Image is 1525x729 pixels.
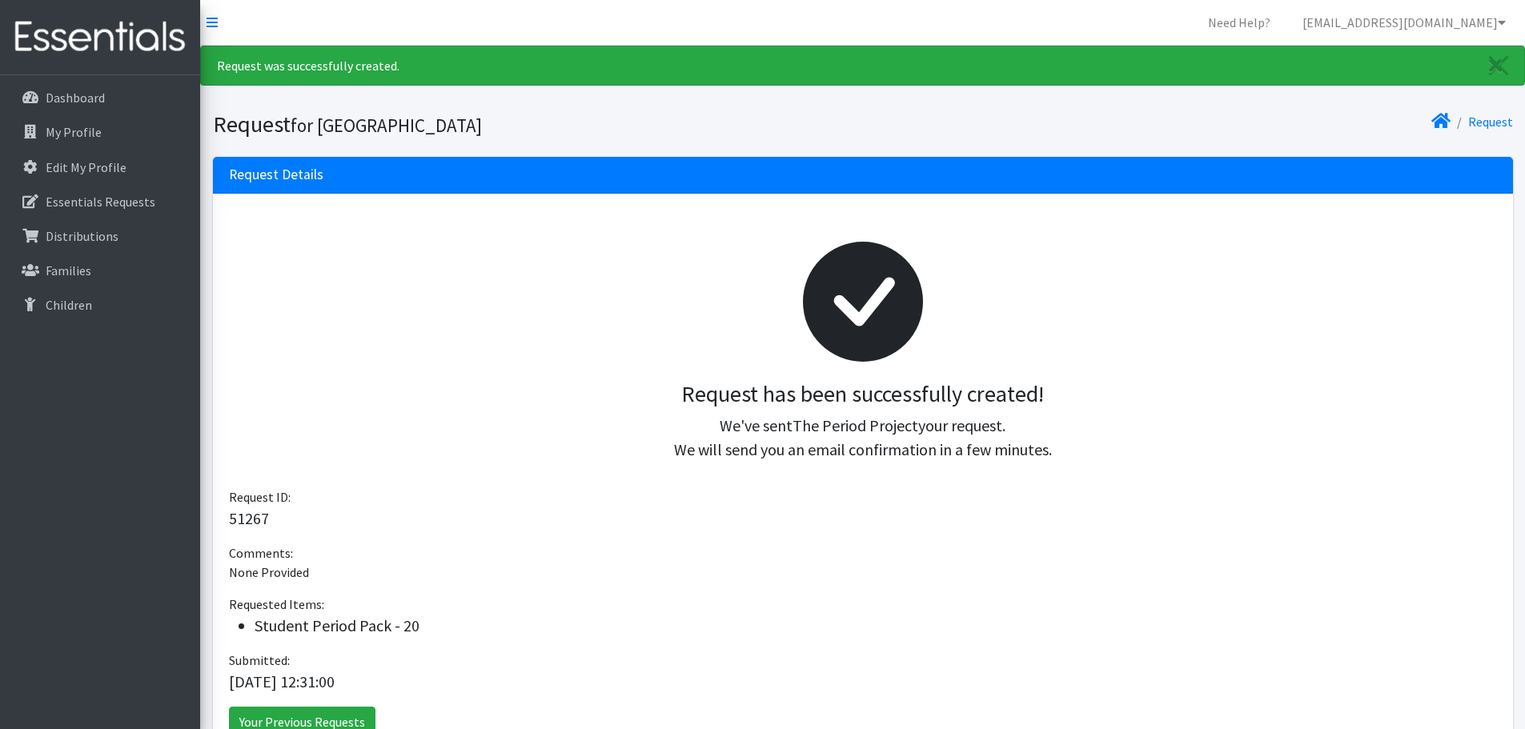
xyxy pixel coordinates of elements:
[6,289,194,321] a: Children
[291,114,482,137] small: for [GEOGRAPHIC_DATA]
[242,414,1484,462] p: We've sent your request. We will send you an email confirmation in a few minutes.
[6,10,194,64] img: HumanEssentials
[46,124,102,140] p: My Profile
[255,614,1497,638] li: Student Period Pack - 20
[200,46,1525,86] div: Request was successfully created.
[229,507,1497,531] p: 51267
[1468,114,1513,130] a: Request
[46,194,155,210] p: Essentials Requests
[6,254,194,286] a: Families
[46,159,126,175] p: Edit My Profile
[46,90,105,106] p: Dashboard
[229,166,323,183] h3: Request Details
[242,381,1484,408] h3: Request has been successfully created!
[6,220,194,252] a: Distributions
[229,596,324,612] span: Requested Items:
[6,151,194,183] a: Edit My Profile
[229,564,309,580] span: None Provided
[1473,46,1524,85] a: Close
[6,116,194,148] a: My Profile
[1290,6,1519,38] a: [EMAIL_ADDRESS][DOMAIN_NAME]
[6,82,194,114] a: Dashboard
[229,545,293,561] span: Comments:
[229,670,1497,694] p: [DATE] 12:31:00
[229,489,291,505] span: Request ID:
[793,415,918,435] span: The Period Project
[229,652,290,668] span: Submitted:
[1195,6,1283,38] a: Need Help?
[46,262,91,278] p: Families
[46,228,118,244] p: Distributions
[46,297,92,313] p: Children
[6,186,194,218] a: Essentials Requests
[213,110,857,138] h1: Request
